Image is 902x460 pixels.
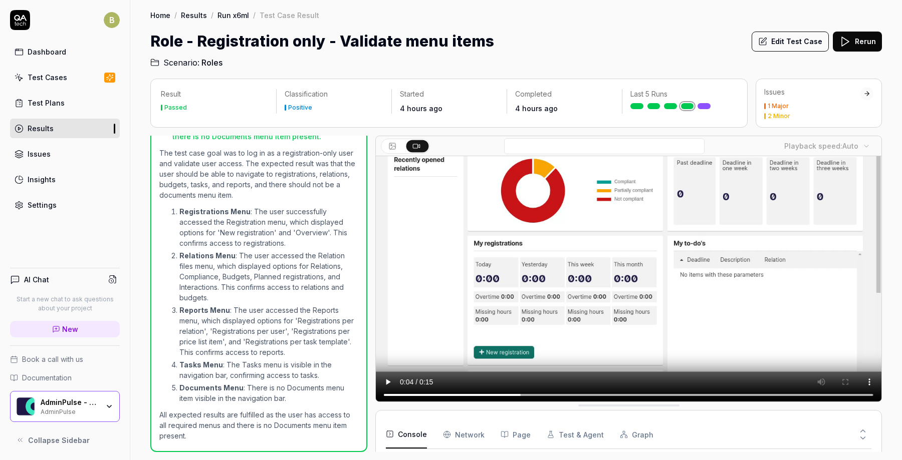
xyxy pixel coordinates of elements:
a: Results [10,119,120,138]
div: / [174,10,177,20]
a: Insights [10,170,120,189]
a: Scenario:Roles [150,57,222,69]
a: Documentation [10,372,120,383]
button: B [104,10,120,30]
a: New [10,321,120,337]
div: / [253,10,256,20]
div: Results [28,123,54,134]
div: Issues [28,149,51,159]
p: The test case goal was to log in as a registration-only user and validate user access. The expect... [159,148,358,200]
a: Home [150,10,170,20]
button: Console [386,420,427,448]
p: Result [161,89,268,99]
div: 1 Major [768,103,789,109]
time: 4 hours ago [515,104,558,113]
h4: AI Chat [24,274,49,285]
span: Roles [201,57,222,69]
a: Test Plans [10,93,120,113]
div: Dashboard [28,47,66,57]
div: Test Plans [28,98,65,108]
span: Book a call with us [22,354,83,364]
div: Issues [764,87,860,97]
button: Graph [620,420,653,448]
span: Scenario: [161,57,199,69]
p: : The Tasks menu is visible in the navigation bar, confirming access to tasks. [179,359,358,380]
p: : The user accessed the Relation files menu, which displayed options for Relations, Compliance, B... [179,250,358,303]
div: Playback speed: [784,141,858,151]
span: Documentation [22,372,72,383]
a: Issues [10,144,120,164]
a: Settings [10,195,120,215]
span: B [104,12,120,28]
div: Positive [288,105,312,111]
a: Run x6ml [217,10,249,20]
button: Edit Test Case [752,32,829,52]
span: Collapse Sidebar [28,435,90,445]
a: Test Cases [10,68,120,87]
p: : The user accessed the Reports menu, which displayed options for 'Registrations per relation', '... [179,305,358,357]
strong: Registrations Menu [179,207,251,216]
p: Started [400,89,499,99]
div: 2 Minor [768,113,790,119]
strong: Documents Menu [179,383,244,392]
div: Test Case Result [260,10,319,20]
img: AdminPulse - 0475.384.429 Logo [17,397,35,415]
p: : There is no Documents menu item visible in the navigation bar. [179,382,358,403]
div: Passed [164,105,187,111]
p: : The user successfully accessed the Registration menu, which displayed options for 'New registra... [179,206,358,248]
strong: Relations Menu [179,251,236,260]
time: 4 hours ago [400,104,442,113]
button: Collapse Sidebar [10,430,120,450]
div: Test Cases [28,72,67,83]
p: Classification [285,89,383,99]
button: Rerun [833,32,882,52]
p: Start a new chat to ask questions about your project [10,295,120,313]
a: Results [181,10,207,20]
button: Test & Agent [547,420,604,448]
div: Insights [28,174,56,185]
button: Network [443,420,485,448]
h1: Role - Registration only - Validate menu items [150,30,494,53]
p: Last 5 Runs [630,89,729,99]
p: Completed [515,89,614,99]
a: Dashboard [10,42,120,62]
div: AdminPulse [41,407,99,415]
button: AdminPulse - 0475.384.429 LogoAdminPulse - 0475.384.429AdminPulse [10,391,120,422]
a: Book a call with us [10,354,120,364]
div: / [211,10,213,20]
strong: Reports Menu [179,306,230,314]
button: Page [501,420,531,448]
span: New [62,324,78,334]
p: All expected results are fulfilled as the user has access to all required menus and there is no D... [159,409,358,441]
strong: Tasks Menu [179,360,223,369]
div: AdminPulse - 0475.384.429 [41,398,99,407]
div: Settings [28,200,57,210]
